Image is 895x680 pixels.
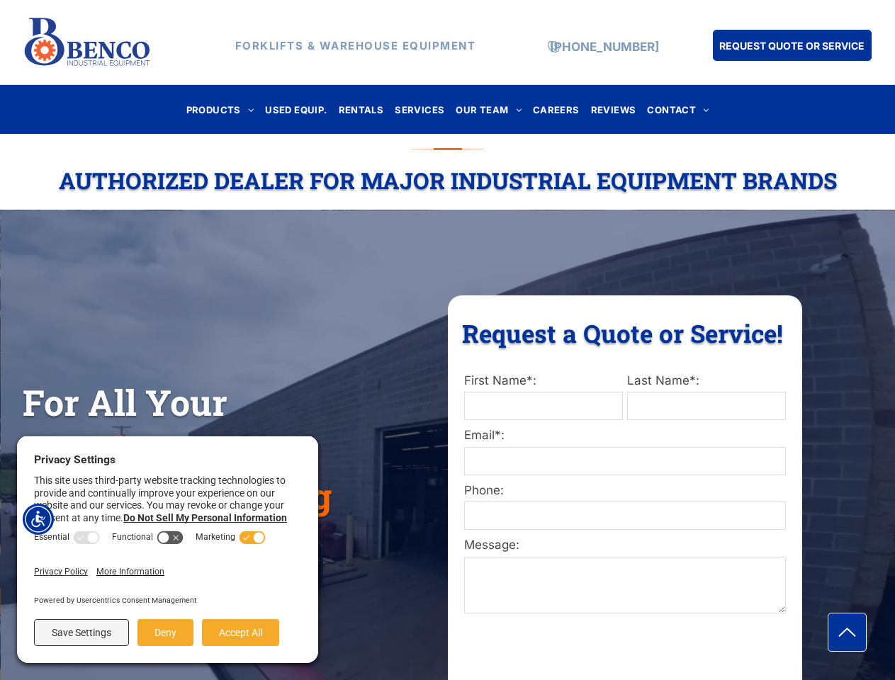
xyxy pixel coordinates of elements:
[235,39,476,52] strong: FORKLIFTS & WAREHOUSE EQUIPMENT
[527,100,585,119] a: CAREERS
[223,426,245,472] span: &
[463,623,658,672] iframe: reCAPTCHA
[181,100,260,119] a: PRODUCTS
[585,100,642,119] a: REVIEWS
[550,40,659,54] a: [PHONE_NUMBER]
[389,100,450,119] a: SERVICES
[713,30,872,61] a: REQUEST QUOTE OR SERVICE
[464,536,786,555] label: Message:
[462,317,783,349] span: Request a Quote or Service!
[464,372,623,390] label: First Name*:
[333,100,390,119] a: RENTALS
[641,100,714,119] a: CONTACT
[464,482,786,500] label: Phone:
[450,100,527,119] a: OUR TEAM
[59,165,837,195] span: Authorized Dealer For Major Industrial Equipment Brands
[627,372,786,390] label: Last Name*:
[23,426,215,472] span: Warehouse
[23,504,54,535] div: Accessibility Menu
[23,379,227,426] span: For All Your
[23,472,332,519] span: Material Handling
[259,100,332,119] a: USED EQUIP.
[719,33,865,59] span: REQUEST QUOTE OR SERVICE
[464,426,786,445] label: Email*:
